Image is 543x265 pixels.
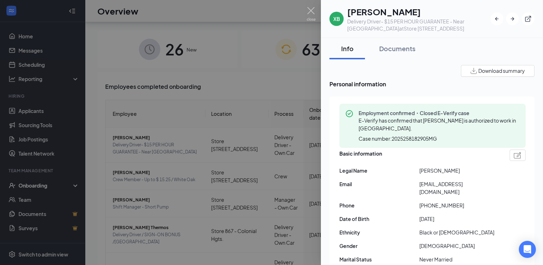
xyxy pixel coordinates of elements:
span: Black or [DEMOGRAPHIC_DATA] [419,228,499,236]
span: Phone [339,201,419,209]
span: [EMAIL_ADDRESS][DOMAIN_NAME] [419,180,499,196]
div: Documents [379,44,415,53]
button: ArrowRight [506,12,519,25]
span: Gender [339,242,419,250]
span: [DEMOGRAPHIC_DATA] [419,242,499,250]
div: Delivery Driver- $15 PER HOUR GUARANTEE - Near [GEOGRAPHIC_DATA] at Store [STREET_ADDRESS] [347,18,490,32]
span: Case number: 2025258182905MG [359,135,437,142]
button: ExternalLink [522,12,534,25]
h1: [PERSON_NAME] [347,6,490,18]
div: XB [333,15,340,22]
span: [DATE] [419,215,499,223]
svg: CheckmarkCircle [345,109,354,118]
div: Info [337,44,358,53]
span: Ethnicity [339,228,419,236]
span: Legal Name [339,167,419,174]
div: Open Intercom Messenger [519,241,536,258]
svg: ArrowLeftNew [493,15,500,22]
span: Download summary [478,67,525,75]
span: Date of Birth [339,215,419,223]
span: [PERSON_NAME] [419,167,499,174]
span: Basic information [339,150,382,161]
button: Download summary [461,65,534,77]
span: [PHONE_NUMBER] [419,201,499,209]
span: E-Verify has confirmed that [PERSON_NAME] is authorized to work in [GEOGRAPHIC_DATA]. [359,117,516,131]
svg: ArrowRight [509,15,516,22]
span: Personal information [329,80,534,88]
svg: ExternalLink [525,15,532,22]
span: Never Married [419,255,499,263]
span: Email [339,180,419,188]
span: Marital Status [339,255,419,263]
span: Employment confirmed・Closed E-Verify case [359,109,520,117]
button: ArrowLeftNew [490,12,503,25]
